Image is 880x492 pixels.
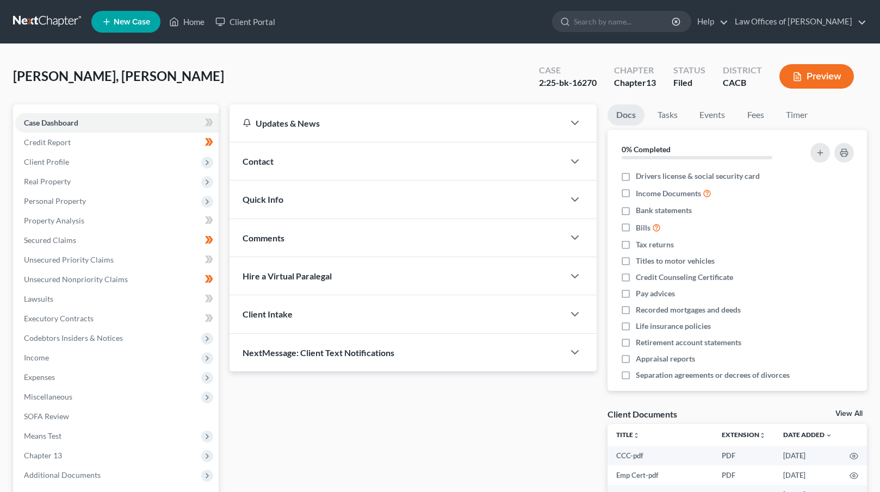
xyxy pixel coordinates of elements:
[24,294,53,303] span: Lawsuits
[24,333,123,342] span: Codebtors Insiders & Notices
[15,133,219,152] a: Credit Report
[243,309,293,319] span: Client Intake
[616,431,640,439] a: Titleunfold_more
[15,309,219,328] a: Executory Contracts
[636,370,790,381] span: Separation agreements or decrees of divorces
[713,465,774,485] td: PDF
[24,353,49,362] span: Income
[622,145,671,154] strong: 0% Completed
[783,431,832,439] a: Date Added expand_more
[636,321,711,332] span: Life insurance policies
[738,104,773,126] a: Fees
[15,231,219,250] a: Secured Claims
[636,288,675,299] span: Pay advices
[114,18,150,26] span: New Case
[636,188,701,199] span: Income Documents
[614,77,656,89] div: Chapter
[24,157,69,166] span: Client Profile
[539,64,597,77] div: Case
[24,118,78,127] span: Case Dashboard
[15,211,219,231] a: Property Analysis
[759,432,766,439] i: unfold_more
[15,407,219,426] a: SOFA Review
[636,272,733,283] span: Credit Counseling Certificate
[13,68,224,84] span: [PERSON_NAME], [PERSON_NAME]
[210,12,281,32] a: Client Portal
[243,347,394,358] span: NextMessage: Client Text Notifications
[539,77,597,89] div: 2:25-bk-16270
[722,431,766,439] a: Extensionunfold_more
[15,270,219,289] a: Unsecured Nonpriority Claims
[24,196,86,205] span: Personal Property
[574,11,673,32] input: Search by name...
[835,410,863,418] a: View All
[636,304,741,315] span: Recorded mortgages and deeds
[673,64,705,77] div: Status
[774,446,841,465] td: [DATE]
[633,432,640,439] i: unfold_more
[713,446,774,465] td: PDF
[608,446,713,465] td: CCC-pdf
[24,392,72,401] span: Miscellaneous
[24,216,84,225] span: Property Analysis
[243,117,551,129] div: Updates & News
[636,222,650,233] span: Bills
[24,275,128,284] span: Unsecured Nonpriority Claims
[649,104,686,126] a: Tasks
[15,113,219,133] a: Case Dashboard
[243,233,284,243] span: Comments
[243,156,274,166] span: Contact
[779,64,854,89] button: Preview
[24,314,94,323] span: Executory Contracts
[646,77,656,88] span: 13
[826,432,832,439] i: expand_more
[636,337,741,348] span: Retirement account statements
[15,289,219,309] a: Lawsuits
[24,412,69,421] span: SOFA Review
[777,104,816,126] a: Timer
[723,77,762,89] div: CACB
[243,271,332,281] span: Hire a Virtual Paralegal
[636,171,760,182] span: Drivers license & social security card
[774,465,841,485] td: [DATE]
[15,250,219,270] a: Unsecured Priority Claims
[636,353,695,364] span: Appraisal reports
[24,235,76,245] span: Secured Claims
[614,64,656,77] div: Chapter
[24,451,62,460] span: Chapter 13
[692,12,728,32] a: Help
[636,205,692,216] span: Bank statements
[24,470,101,479] span: Additional Documents
[691,104,734,126] a: Events
[636,256,715,266] span: Titles to motor vehicles
[243,194,283,204] span: Quick Info
[24,372,55,382] span: Expenses
[24,255,114,264] span: Unsecured Priority Claims
[608,408,677,420] div: Client Documents
[164,12,210,32] a: Home
[24,177,71,186] span: Real Property
[723,64,762,77] div: District
[729,12,866,32] a: Law Offices of [PERSON_NAME]
[608,465,713,485] td: Emp Cert-pdf
[24,431,61,440] span: Means Test
[636,239,674,250] span: Tax returns
[608,104,644,126] a: Docs
[673,77,705,89] div: Filed
[24,138,71,147] span: Credit Report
